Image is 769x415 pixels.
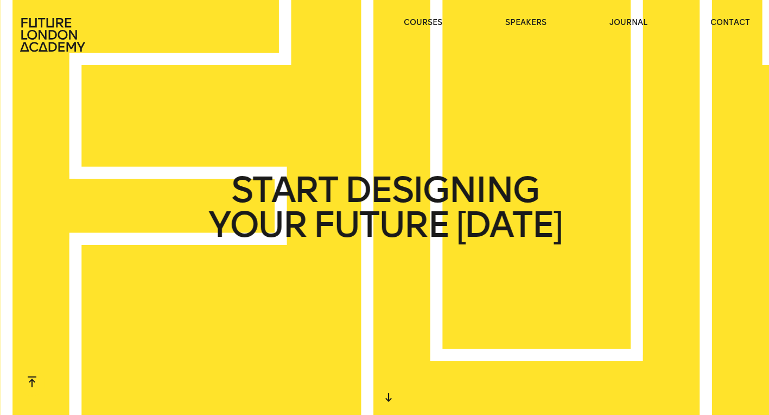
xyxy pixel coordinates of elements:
[456,207,561,242] span: [DATE]
[231,173,337,207] span: START
[609,17,647,28] a: journal
[404,17,442,28] a: courses
[505,17,546,28] a: speakers
[313,207,449,242] span: FUTURE
[208,207,306,242] span: YOUR
[344,173,538,207] span: DESIGNING
[710,17,750,28] a: contact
